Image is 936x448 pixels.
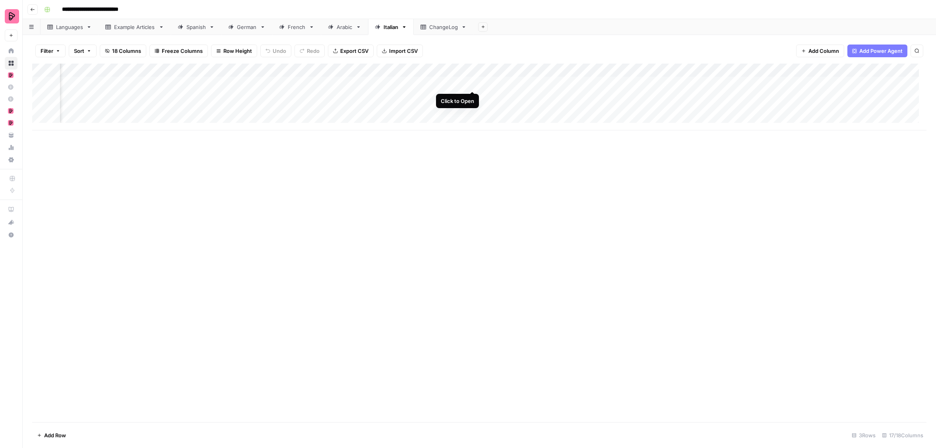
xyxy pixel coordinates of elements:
div: French [288,23,306,31]
button: Undo [260,45,291,57]
a: German [221,19,272,35]
div: Spanish [186,23,206,31]
a: Browse [5,57,17,70]
button: Import CSV [377,45,423,57]
span: Add Column [808,47,839,55]
div: Click to Open [441,97,474,105]
button: Help + Support [5,229,17,241]
button: Sort [69,45,97,57]
button: Add Power Agent [847,45,907,57]
span: Import CSV [389,47,418,55]
a: Italian [368,19,414,35]
div: ChangeLog [429,23,458,31]
span: Add Power Agent [859,47,903,55]
img: mhz6d65ffplwgtj76gcfkrq5icux [8,72,14,78]
a: ChangeLog [414,19,473,35]
img: mhz6d65ffplwgtj76gcfkrq5icux [8,108,14,114]
span: Freeze Columns [162,47,203,55]
div: Arabic [337,23,353,31]
a: AirOps Academy [5,203,17,216]
a: Settings [5,153,17,166]
button: 18 Columns [100,45,146,57]
button: Add Row [32,429,71,442]
a: Languages [41,19,99,35]
span: 18 Columns [112,47,141,55]
button: Export CSV [328,45,374,57]
div: Languages [56,23,83,31]
button: What's new? [5,216,17,229]
img: mhz6d65ffplwgtj76gcfkrq5icux [8,120,14,126]
a: Arabic [321,19,368,35]
a: Example Articles [99,19,171,35]
button: Freeze Columns [149,45,208,57]
a: Home [5,45,17,57]
img: Preply Logo [5,9,19,23]
div: 17/18 Columns [879,429,926,442]
span: Undo [273,47,286,55]
span: Redo [307,47,320,55]
div: What's new? [5,216,17,228]
button: Add Column [796,45,844,57]
div: Italian [384,23,398,31]
div: 3 Rows [849,429,879,442]
a: French [272,19,321,35]
button: Workspace: Preply [5,6,17,26]
button: Filter [35,45,66,57]
span: Add Row [44,431,66,439]
span: Filter [41,47,53,55]
div: Example Articles [114,23,155,31]
a: Usage [5,141,17,154]
span: Row Height [223,47,252,55]
span: Export CSV [340,47,368,55]
div: German [237,23,257,31]
a: Spanish [171,19,221,35]
span: Sort [74,47,84,55]
button: Row Height [211,45,257,57]
button: Redo [295,45,325,57]
a: Your Data [5,129,17,142]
